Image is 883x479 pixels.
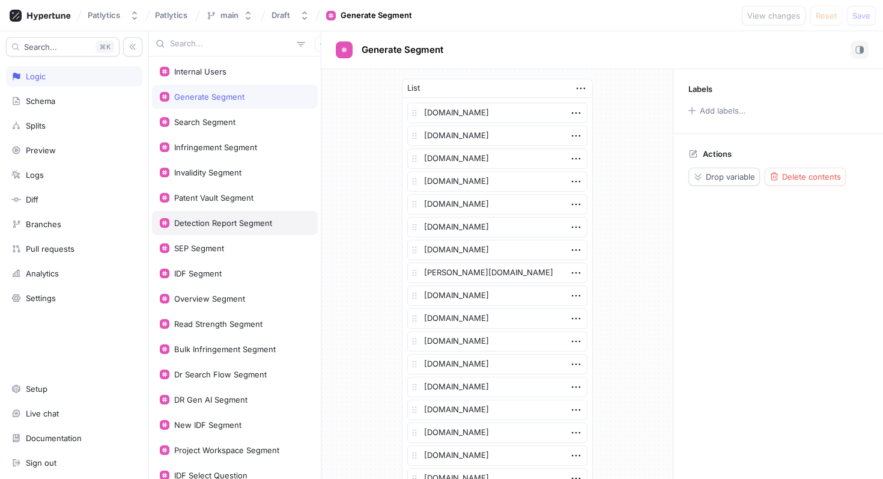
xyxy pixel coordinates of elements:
[810,6,842,25] button: Reset
[24,43,57,50] span: Search...
[83,5,144,25] button: Patlytics
[170,38,292,50] input: Search...
[26,170,44,180] div: Logs
[407,400,587,420] textarea: [DOMAIN_NAME]
[174,92,244,102] div: Generate Segment
[6,428,142,448] a: Documentation
[407,103,587,123] textarea: [DOMAIN_NAME]
[703,149,732,159] p: Actions
[26,269,59,278] div: Analytics
[174,319,262,329] div: Read Strength Segment
[362,45,443,55] span: Generate Segment
[341,10,412,22] div: Generate Segment
[407,82,420,94] div: List
[174,168,241,177] div: Invalidity Segment
[174,395,247,404] div: DR Gen AI Segment
[174,218,272,228] div: Detection Report Segment
[700,107,746,115] div: Add labels...
[26,433,82,443] div: Documentation
[174,117,235,127] div: Search Segment
[747,12,800,19] span: View changes
[220,10,238,20] div: main
[26,293,56,303] div: Settings
[174,370,267,379] div: Dr Search Flow Segment
[26,72,46,81] div: Logic
[174,193,253,203] div: Patent Vault Segment
[688,168,760,186] button: Drop variable
[782,173,841,180] span: Delete contents
[174,67,226,76] div: Internal Users
[267,5,314,25] button: Draft
[26,458,56,468] div: Sign out
[407,240,587,260] textarea: [DOMAIN_NAME]
[407,263,587,283] textarea: [PERSON_NAME][DOMAIN_NAME]
[407,148,587,169] textarea: [DOMAIN_NAME]
[742,6,806,25] button: View changes
[26,244,74,254] div: Pull requests
[407,354,587,374] textarea: [DOMAIN_NAME]
[407,217,587,237] textarea: [DOMAIN_NAME]
[407,445,587,466] textarea: [DOMAIN_NAME]
[174,142,257,152] div: Infringement Segment
[26,145,56,155] div: Preview
[852,12,870,19] span: Save
[688,84,712,94] p: Labels
[174,344,276,354] div: Bulk Infringement Segment
[26,409,59,418] div: Live chat
[407,377,587,397] textarea: [DOMAIN_NAME]
[26,195,38,204] div: Diff
[6,37,120,56] button: Search...K
[765,168,846,186] button: Delete contents
[407,308,587,329] textarea: [DOMAIN_NAME]
[174,269,222,278] div: IDF Segment
[847,6,876,25] button: Save
[706,173,755,180] span: Drop variable
[272,10,290,20] div: Draft
[96,41,114,53] div: K
[407,194,587,215] textarea: [DOMAIN_NAME]
[407,171,587,192] textarea: [DOMAIN_NAME]
[155,11,187,19] span: Patlytics
[26,219,61,229] div: Branches
[26,96,55,106] div: Schema
[407,331,587,352] textarea: [DOMAIN_NAME]
[201,5,258,25] button: main
[684,103,749,118] button: Add labels...
[816,12,837,19] span: Reset
[407,423,587,443] textarea: [DOMAIN_NAME]
[407,126,587,146] textarea: [DOMAIN_NAME]
[174,243,224,253] div: SEP Segment
[174,294,245,304] div: Overview Segment
[407,285,587,306] textarea: [DOMAIN_NAME]
[26,121,46,130] div: Splits
[174,420,241,430] div: New IDF Segment
[26,384,47,394] div: Setup
[174,445,279,455] div: Project Workspace Segment
[88,10,120,20] div: Patlytics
